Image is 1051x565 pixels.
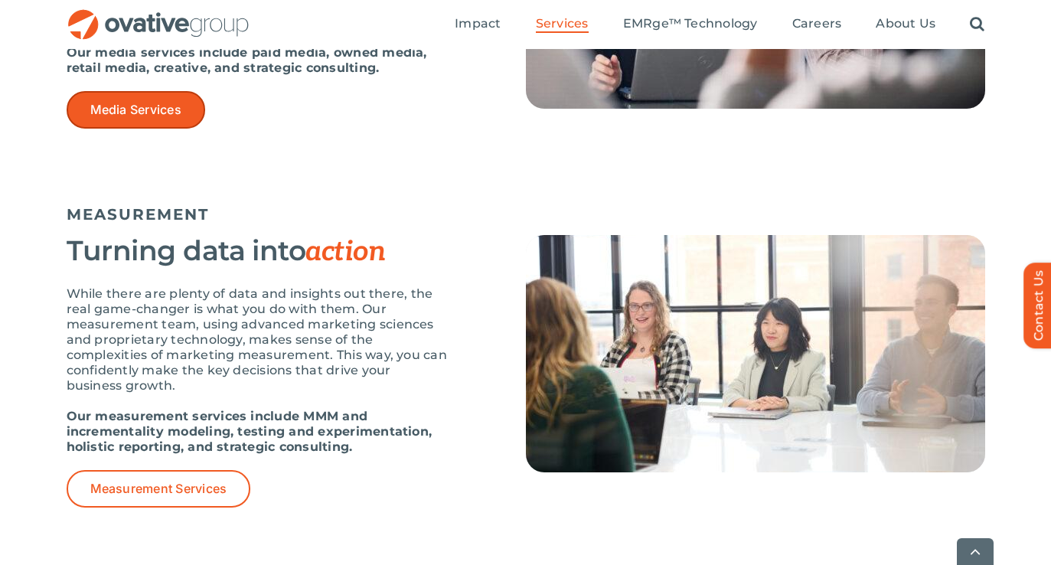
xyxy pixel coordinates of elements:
a: Services [536,16,589,33]
a: EMRge™ Technology [623,16,758,33]
a: OG_Full_horizontal_RGB [67,8,250,22]
span: Services [536,16,589,31]
h3: Turning data into [67,235,449,267]
span: Media Services [90,103,181,117]
a: About Us [876,16,935,33]
a: Media Services [67,91,205,129]
h5: MEASUREMENT [67,205,985,224]
strong: Our measurement services include MMM and incrementality modeling, testing and experimentation, ho... [67,409,432,454]
span: EMRge™ Technology [623,16,758,31]
img: Services – Measurement [526,235,985,472]
span: Careers [792,16,842,31]
p: While there are plenty of data and insights out there, the real game-changer is what you do with ... [67,286,449,394]
a: Measurement Services [67,470,251,508]
a: Search [970,16,984,33]
a: Careers [792,16,842,33]
a: Impact [455,16,501,33]
span: Impact [455,16,501,31]
span: About Us [876,16,935,31]
span: action [305,235,385,269]
span: Measurement Services [90,482,227,496]
strong: Our media services include paid media, owned media, retail media, creative, and strategic consult... [67,45,427,75]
